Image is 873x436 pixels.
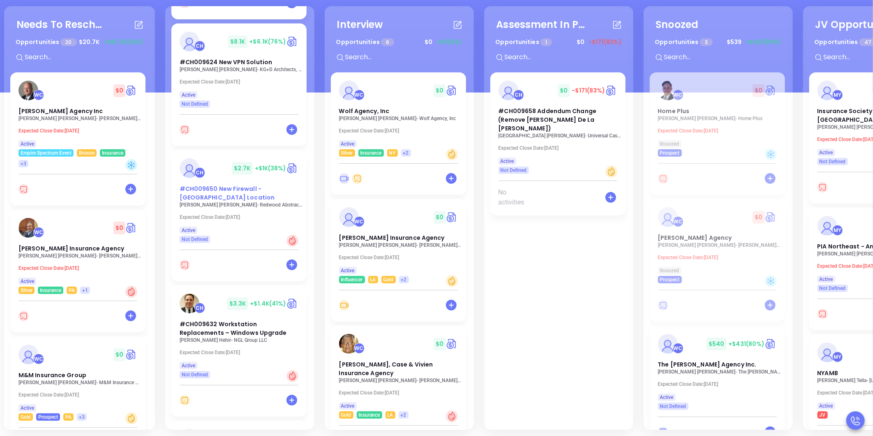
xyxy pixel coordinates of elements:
span: PA [65,413,72,422]
span: Lowry-Dunham, Case & Vivien Insurance Agency [339,360,433,377]
span: Home Plus [658,107,690,115]
div: Needs To Reschedule [16,17,107,32]
a: profileWalter Contreras$0Circle dollar[PERSON_NAME] Insurance Agency[PERSON_NAME] [PERSON_NAME]- ... [331,199,466,283]
img: Quote [446,211,458,223]
span: Insurance [102,148,123,158]
span: Snoozed [660,266,679,275]
span: +3 [79,413,85,422]
span: #CH009650 New Firewall - Smithtown Location [180,185,275,202]
img: Quote [446,84,458,97]
a: profileWalter Contreras$540+$431(80%)Circle dollarThe [PERSON_NAME] Agency Inc.[PERSON_NAME] [PER... [650,326,785,410]
span: #CH009658 Addendum Change (Remove David De La Rosa) [499,107,597,132]
div: Hot [286,235,298,247]
span: Active [21,277,34,286]
span: RG Wright Agency Inc [18,107,103,115]
div: Megan Youmans [832,225,843,236]
div: Needs To RescheduleOpportunities 20$20.7K+$10.7K(52%) [10,12,149,72]
div: Megan Youmans [832,352,843,362]
span: $ 540 [707,338,726,350]
span: Silver [21,286,32,295]
a: profileWalter Contreras$0Circle dollar[PERSON_NAME] Agency Inc[PERSON_NAME] [PERSON_NAME]- [PERSO... [10,72,145,167]
p: Expected Close Date: [DATE] [339,390,462,396]
a: profileCarla Humber$0-$171(83%)Circle dollar#CH009658 Addendum Change (Remove [PERSON_NAME] De La... [490,72,626,174]
div: Interview [337,17,383,32]
span: Vitale Agency [658,234,732,242]
span: Active [21,404,34,413]
a: profileCarla Humber$8.1K+$6.1K(76%)Circle dollar#CH009624 New VPN Solution[PERSON_NAME] [PERSON_N... [171,23,307,108]
span: 6 [381,38,394,46]
div: profileWalter Contreras$0Circle dollar[PERSON_NAME] Insurance Agency[PERSON_NAME] [PERSON_NAME]- ... [331,199,468,326]
p: Expected Close Date: [DATE] [180,214,303,220]
a: Quote [446,338,458,350]
a: profileWalter Contreras$0Circle dollar[PERSON_NAME] Insurance Agency[PERSON_NAME] [PERSON_NAME]- ... [10,210,145,294]
img: Quote [765,84,777,97]
span: Active [501,157,514,166]
input: Search... [24,52,147,63]
div: Cold [125,159,137,171]
span: LA [370,275,376,284]
div: Walter Contreras [673,216,684,227]
span: Active [341,139,355,148]
span: The Willis E. Kilborne Agency Inc. [658,360,757,369]
p: Expected Close Date: [DATE] [658,381,781,387]
img: Quote [765,211,777,223]
div: profileWalter Contreras$0Circle dollarHome Plus[PERSON_NAME] [PERSON_NAME]- Home PlusExpected Clo... [650,72,787,199]
span: +$6.1K (76%) [249,37,286,46]
p: Connie Caputo - Wolf Agency, Inc [339,116,462,121]
span: Harlan Insurance Agency [339,234,445,242]
span: 1 [540,38,552,46]
span: +$1K (38%) [255,164,286,172]
p: Andrea Guillory - Harlan Insurance Agency [339,242,462,248]
p: Wayne Vitale - Vitale Agency [658,242,781,248]
div: profileWalter Contreras$0Circle dollar[PERSON_NAME] Agency[PERSON_NAME] [PERSON_NAME]- [PERSON_NA... [650,199,787,326]
img: M&M Insurance Group [18,345,38,364]
img: Home Plus [658,81,678,100]
div: Assessment In Progress [497,17,587,32]
img: Lowry-Dunham, Case & Vivien Insurance Agency [339,334,359,354]
div: profileCarla Humber$3.3K+$1.4K(41%)Circle dollar#CH009632 Workstation Replacements – Windows Upgr... [171,285,308,421]
div: Megan Youmans [832,90,843,100]
img: Quote [286,162,298,174]
span: $ 0 [575,36,587,49]
span: Not Defined [182,100,208,109]
div: Carla Humber [513,90,524,100]
a: Quote [286,35,298,48]
p: Kenneth Hehir - NGL Group LLC [180,337,303,343]
div: Warm [125,413,137,424]
span: Prospect [38,413,58,422]
div: Carla Humber [194,167,205,178]
img: NYAMB [818,343,837,362]
span: NY [389,148,396,158]
div: Walter Contreras [673,343,684,354]
span: Not Defined [182,370,208,379]
span: Active [820,275,833,284]
p: Jim Bacino - Lowry-Dunham, Case & Vivien Insurance Agency [339,378,462,383]
div: Walter Contreras [354,343,365,354]
div: Warm [446,275,458,287]
span: $ 0 [753,84,764,97]
p: Mike Braun - Redwood Abstract, Inc. [180,202,303,208]
p: Opportunities [496,35,552,50]
span: PA [69,286,75,295]
span: Gold [383,275,394,284]
span: Active [21,139,34,148]
a: profileWalter Contreras$0Circle dollarHome Plus[PERSON_NAME] [PERSON_NAME]- Home PlusExpected Clo... [650,72,785,157]
a: profileCarla Humber$2.7K+$1K(38%)Circle dollar#CH009650 New Firewall - [GEOGRAPHIC_DATA] Location... [171,150,307,243]
img: Quote [286,297,298,310]
span: +1 [82,286,88,295]
img: Insurance Society of Philadelphia [818,81,837,100]
span: $ 0 [113,222,125,234]
div: profileCarla Humber$2.7K+$1K(38%)Circle dollar#CH009650 New Firewall - [GEOGRAPHIC_DATA] Location... [171,150,308,285]
span: Snoozed [660,139,679,148]
span: NYAMB [818,369,838,377]
span: $ 0 [558,84,570,97]
span: -$171 (83%) [572,86,605,95]
div: profileWalter Contreras$0Circle dollar[PERSON_NAME] Agency Inc[PERSON_NAME] [PERSON_NAME]- [PERSO... [10,72,149,210]
span: +$0 (0%) [437,38,462,46]
img: Wolf Agency, Inc [339,81,359,100]
img: Quote [765,338,777,350]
